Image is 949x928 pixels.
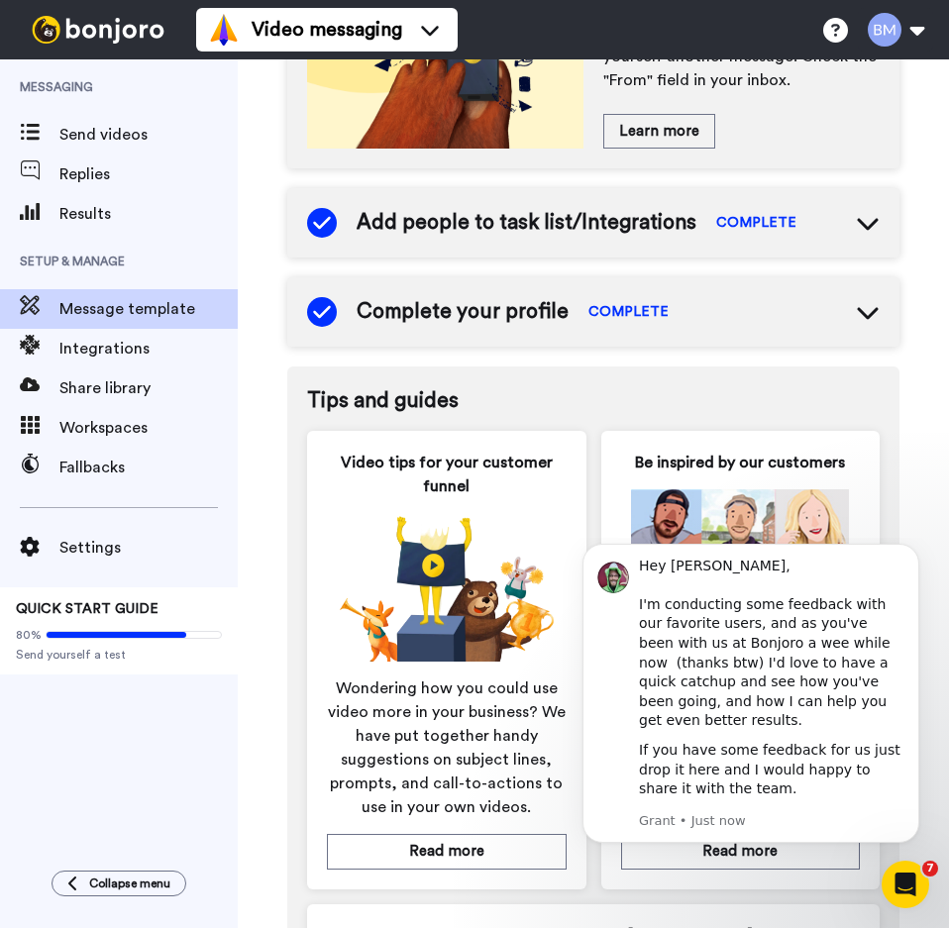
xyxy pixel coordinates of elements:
[59,416,238,440] span: Workspaces
[357,297,569,327] span: Complete your profile
[59,202,238,226] span: Results
[16,647,222,663] span: Send yourself a test
[59,536,238,560] span: Settings
[208,14,240,46] img: vm-color.svg
[59,337,238,361] span: Integrations
[327,451,567,498] span: Video tips for your customer funnel
[252,16,402,44] span: Video messaging
[89,876,170,891] span: Collapse menu
[553,538,949,918] iframe: Intercom notifications message
[603,114,715,149] button: Learn more
[338,513,556,662] img: 8725903760688d899ef9d3e32c052ff7.png
[59,456,238,479] span: Fallbacks
[59,162,238,186] span: Replies
[52,871,186,896] button: Collapse menu
[327,676,567,819] span: Wondering how you could use video more in your business? We have put together handy suggestions o...
[357,208,696,238] span: Add people to task list/Integrations
[716,213,796,233] span: COMPLETE
[631,489,849,638] img: 0fdd4f07dd902e11a943b9ee6221a0e0.png
[922,861,938,876] span: 7
[327,834,567,869] button: Read more
[588,302,669,322] span: COMPLETE
[635,451,845,474] span: Be inspired by our customers
[16,627,42,643] span: 80%
[882,861,929,908] iframe: Intercom live chat
[16,602,158,616] span: QUICK START GUIDE
[59,123,238,147] span: Send videos
[59,297,238,321] span: Message template
[59,376,238,400] span: Share library
[307,386,880,416] span: Tips and guides
[24,16,172,44] img: bj-logo-header-white.svg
